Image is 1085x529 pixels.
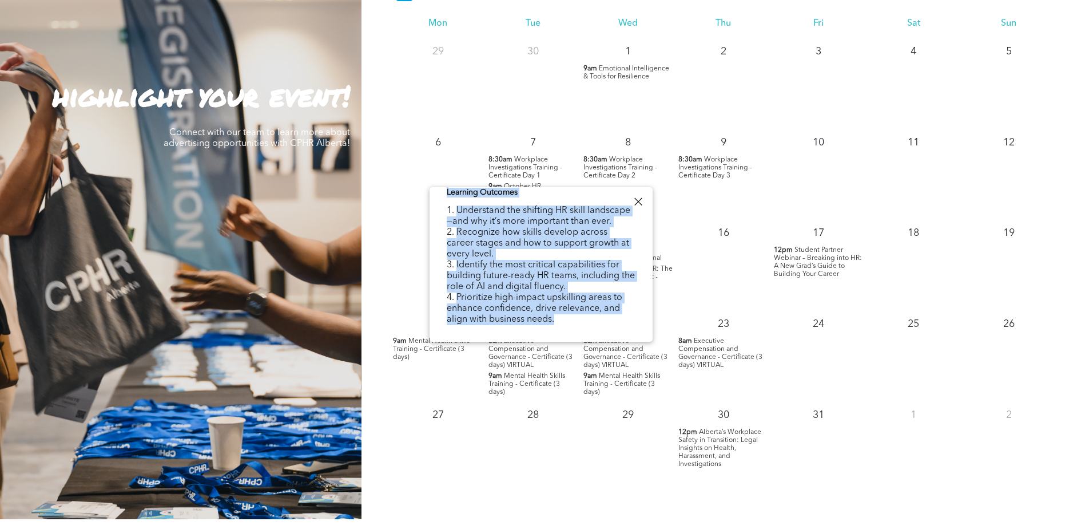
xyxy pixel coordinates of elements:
[713,132,734,153] p: 9
[999,314,1019,334] p: 26
[428,314,448,334] p: 20
[53,75,350,116] strong: highlight your event!
[903,41,924,62] p: 4
[393,338,470,361] span: Mental Health Skills Training - Certificate (3 days)
[447,293,635,325] li: Prioritize high-impact upskilling areas to enhance confidence, drive relevance, and align with bu...
[713,41,734,62] p: 2
[808,132,829,153] p: 10
[390,18,485,29] div: Mon
[903,405,924,425] p: 1
[999,223,1019,243] p: 19
[488,156,512,164] span: 8:30am
[523,41,543,62] p: 30
[488,183,541,198] span: October HR Roundtable
[678,156,702,164] span: 8:30am
[808,223,829,243] p: 17
[678,337,692,345] span: 8am
[447,260,635,293] li: Identify the most critical capabilities for building future-ready HR teams, including the role of...
[583,338,667,369] span: Executive Compensation and Governance - Certificate (3 days) VIRTUAL
[488,338,573,369] span: Executive Compensation and Governance - Certificate (3 days) VIRTUAL
[618,405,638,425] p: 29
[808,41,829,62] p: 3
[447,188,518,196] b: Learning Outcomes
[583,373,660,396] span: Mental Health Skills Training - Certificate (3 days)
[999,405,1019,425] p: 2
[583,65,669,80] span: Emotional Intelligence & Tools for Resilience
[808,405,829,425] p: 31
[713,405,734,425] p: 30
[999,132,1019,153] p: 12
[961,18,1056,29] div: Sun
[903,223,924,243] p: 18
[675,18,770,29] div: Thu
[618,132,638,153] p: 8
[583,372,597,380] span: 9am
[583,156,607,164] span: 8:30am
[447,206,635,227] li: Understand the shifting HR skill landscape—and why it’s more important than ever.
[866,18,961,29] div: Sat
[488,156,562,179] span: Workplace Investigations Training - Certificate Day 1
[774,246,793,254] span: 12pm
[808,314,829,334] p: 24
[164,128,350,148] span: Connect with our team to learn more about advertising opportunities with CPHR Alberta!
[774,247,862,278] span: Student Partner Webinar – Breaking into HR: A New Grad’s Guide to Building Your Career
[428,132,448,153] p: 6
[678,156,752,179] span: Workplace Investigations Training - Certificate Day 3
[903,314,924,334] p: 25
[581,18,675,29] div: Wed
[523,132,543,153] p: 7
[678,428,697,436] span: 12pm
[488,372,502,380] span: 9am
[618,41,638,62] p: 1
[678,338,762,369] span: Executive Compensation and Governance - Certificate (3 days) VIRTUAL
[713,314,734,334] p: 23
[903,132,924,153] p: 11
[486,18,581,29] div: Tue
[428,405,448,425] p: 27
[583,65,597,73] span: 9am
[678,429,761,468] span: Alberta’s Workplace Safety in Transition: Legal Insights on Health, Harassment, and Investigations
[488,183,502,191] span: 9am
[771,18,866,29] div: Fri
[999,41,1019,62] p: 5
[447,227,635,260] li: Recognize how skills develop across career stages and how to support growth at every level.
[583,156,657,179] span: Workplace Investigations Training - Certificate Day 2
[713,223,734,243] p: 16
[393,337,407,345] span: 9am
[428,223,448,243] p: 13
[523,405,543,425] p: 28
[488,373,565,396] span: Mental Health Skills Training - Certificate (3 days)
[428,41,448,62] p: 29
